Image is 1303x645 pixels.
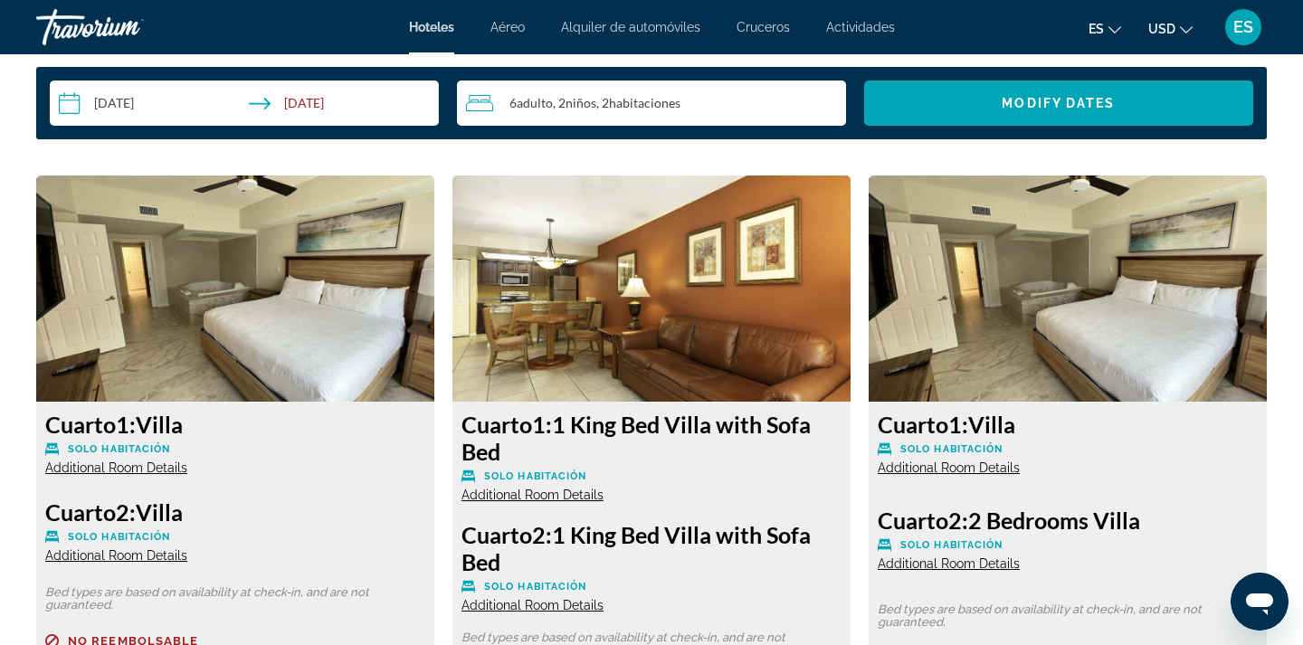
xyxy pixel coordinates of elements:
span: Additional Room Details [461,598,604,612]
iframe: Button to launch messaging window [1231,573,1289,631]
h3: 1 King Bed Villa with Sofa Bed [461,411,842,465]
p: Bed types are based on availability at check-in, and are not guaranteed. [878,603,1258,629]
span: Solo habitación [68,531,171,543]
h3: Villa [878,411,1258,438]
h3: Villa [45,498,425,526]
h3: 2 Bedrooms Villa [878,507,1258,534]
button: Change currency [1148,15,1193,42]
span: 2: [878,507,968,534]
span: Solo habitación [900,443,1003,455]
a: Cruceros [737,20,790,34]
button: Check-in date: Oct 17, 2025 Check-out date: Oct 19, 2025 [50,81,439,126]
a: Aéreo [490,20,525,34]
button: Change language [1089,15,1121,42]
a: Travorium [36,4,217,51]
button: Travelers: 6 adults, 2 children [457,81,846,126]
a: Actividades [826,20,895,34]
span: Additional Room Details [461,488,604,502]
span: 1: [45,411,136,438]
span: Cuarto [878,411,948,438]
span: 6 [509,96,553,110]
span: 2: [45,498,136,526]
span: Cuarto [461,521,532,548]
span: Cuarto [45,498,116,526]
span: Cuarto [45,411,116,438]
span: 1: [461,411,552,438]
span: habitaciones [609,95,680,110]
span: Adulto [517,95,553,110]
span: Modify Dates [1002,96,1115,110]
span: es [1089,22,1104,36]
span: Cuarto [878,507,948,534]
span: Niños [566,95,596,110]
span: , 2 [596,96,680,110]
span: Solo habitación [484,470,587,482]
img: 3ddaa7e0-b22f-4835-935d-1051219e0654.jpeg [452,175,851,402]
span: Additional Room Details [45,548,187,563]
img: 4bd18781-7794-4b93-a82f-9d29a0bed411.jpeg [36,175,434,402]
span: Additional Room Details [878,460,1020,475]
span: 2: [461,521,552,548]
a: Hoteles [409,20,454,34]
span: ES [1233,18,1253,36]
button: Modify Dates [864,81,1253,126]
span: 1: [878,411,968,438]
span: Solo habitación [68,443,171,455]
a: Alquiler de automóviles [561,20,700,34]
div: Search widget [50,81,1253,126]
img: 4bd18781-7794-4b93-a82f-9d29a0bed411.jpeg [869,175,1267,402]
span: Cuarto [461,411,532,438]
span: Additional Room Details [45,460,187,475]
button: User Menu [1220,8,1267,46]
h3: 1 King Bed Villa with Sofa Bed [461,521,842,575]
span: , 2 [553,96,596,110]
span: Solo habitación [900,539,1003,551]
span: USD [1148,22,1175,36]
span: Solo habitación [484,581,587,593]
span: Additional Room Details [878,556,1020,571]
h3: Villa [45,411,425,438]
p: Bed types are based on availability at check-in, and are not guaranteed. [45,586,425,612]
